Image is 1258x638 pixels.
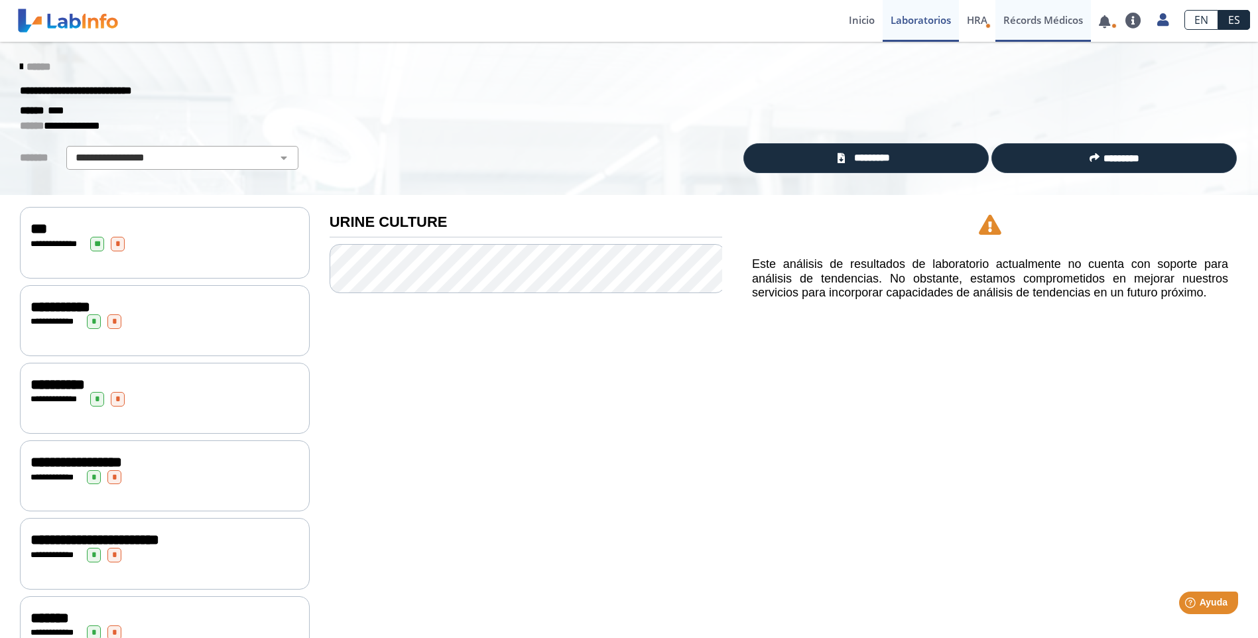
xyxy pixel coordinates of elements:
span: HRA [967,13,987,27]
a: EN [1184,10,1218,30]
h5: Este análisis de resultados de laboratorio actualmente no cuenta con soporte para análisis de ten... [752,257,1228,300]
a: ES [1218,10,1250,30]
b: URINE CULTURE [330,214,448,230]
iframe: Help widget launcher [1140,586,1243,623]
